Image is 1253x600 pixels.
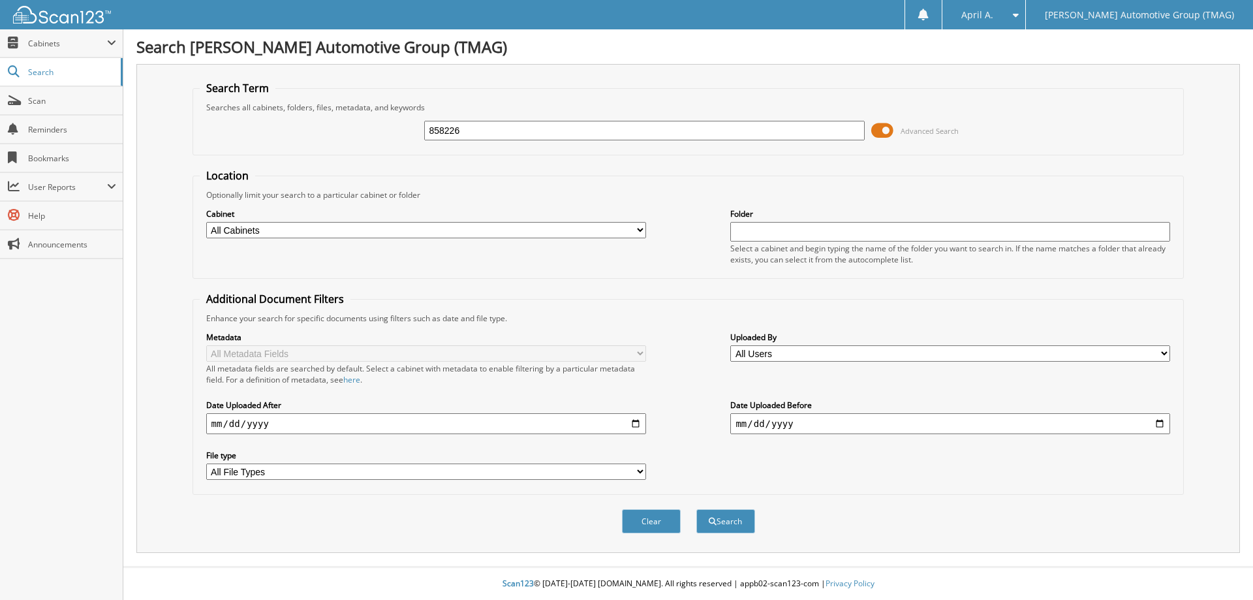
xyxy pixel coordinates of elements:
[28,153,116,164] span: Bookmarks
[136,36,1240,57] h1: Search [PERSON_NAME] Automotive Group (TMAG)
[28,124,116,135] span: Reminders
[206,332,646,343] label: Metadata
[28,38,107,49] span: Cabinets
[622,509,681,533] button: Clear
[123,568,1253,600] div: © [DATE]-[DATE] [DOMAIN_NAME]. All rights reserved | appb02-scan123-com |
[28,239,116,250] span: Announcements
[730,413,1170,434] input: end
[503,578,534,589] span: Scan123
[206,413,646,434] input: start
[206,208,646,219] label: Cabinet
[826,578,874,589] a: Privacy Policy
[200,313,1177,324] div: Enhance your search for specific documents using filters such as date and file type.
[206,363,646,385] div: All metadata fields are searched by default. Select a cabinet with metadata to enable filtering b...
[200,81,275,95] legend: Search Term
[730,243,1170,265] div: Select a cabinet and begin typing the name of the folder you want to search in. If the name match...
[28,210,116,221] span: Help
[28,67,114,78] span: Search
[1045,11,1234,19] span: [PERSON_NAME] Automotive Group (TMAG)
[200,292,350,306] legend: Additional Document Filters
[28,95,116,106] span: Scan
[343,374,360,385] a: here
[200,102,1177,113] div: Searches all cabinets, folders, files, metadata, and keywords
[28,182,107,193] span: User Reports
[13,6,111,24] img: scan123-logo-white.svg
[200,189,1177,200] div: Optionally limit your search to a particular cabinet or folder
[200,168,255,183] legend: Location
[206,400,646,411] label: Date Uploaded After
[206,450,646,461] label: File type
[730,332,1170,343] label: Uploaded By
[901,126,959,136] span: Advanced Search
[730,208,1170,219] label: Folder
[730,400,1170,411] label: Date Uploaded Before
[961,11,993,19] span: April A.
[696,509,755,533] button: Search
